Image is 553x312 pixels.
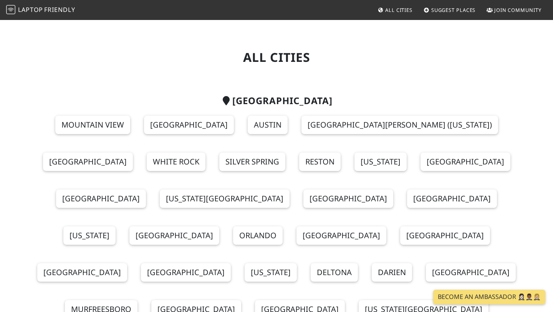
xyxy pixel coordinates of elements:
[147,153,205,171] a: White Rock
[301,116,498,134] a: [GEOGRAPHIC_DATA][PERSON_NAME] ([US_STATE])
[44,5,75,14] span: Friendly
[426,263,516,282] a: [GEOGRAPHIC_DATA]
[483,3,545,17] a: Join Community
[6,5,15,14] img: LaptopFriendly
[400,226,490,245] a: [GEOGRAPHIC_DATA]
[421,153,510,171] a: [GEOGRAPHIC_DATA]
[18,5,43,14] span: Laptop
[431,7,476,13] span: Suggest Places
[129,226,219,245] a: [GEOGRAPHIC_DATA]
[63,226,116,245] a: [US_STATE]
[311,263,358,282] a: Deltona
[28,50,525,65] h1: All Cities
[55,116,130,134] a: Mountain View
[144,116,234,134] a: [GEOGRAPHIC_DATA]
[233,226,283,245] a: Orlando
[372,263,412,282] a: Darien
[407,189,497,208] a: [GEOGRAPHIC_DATA]
[299,153,341,171] a: Reston
[303,189,393,208] a: [GEOGRAPHIC_DATA]
[354,153,407,171] a: [US_STATE]
[374,3,416,17] a: All Cities
[219,153,285,171] a: Silver Spring
[37,263,127,282] a: [GEOGRAPHIC_DATA]
[43,153,133,171] a: [GEOGRAPHIC_DATA]
[141,263,231,282] a: [GEOGRAPHIC_DATA]
[433,290,545,304] a: Become an Ambassador 🤵🏻‍♀️🤵🏾‍♂️🤵🏼‍♀️
[245,263,297,282] a: [US_STATE]
[160,189,290,208] a: [US_STATE][GEOGRAPHIC_DATA]
[28,95,525,106] h2: [GEOGRAPHIC_DATA]
[494,7,541,13] span: Join Community
[6,3,75,17] a: LaptopFriendly LaptopFriendly
[421,3,479,17] a: Suggest Places
[56,189,146,208] a: [GEOGRAPHIC_DATA]
[385,7,412,13] span: All Cities
[296,226,386,245] a: [GEOGRAPHIC_DATA]
[248,116,288,134] a: Austin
